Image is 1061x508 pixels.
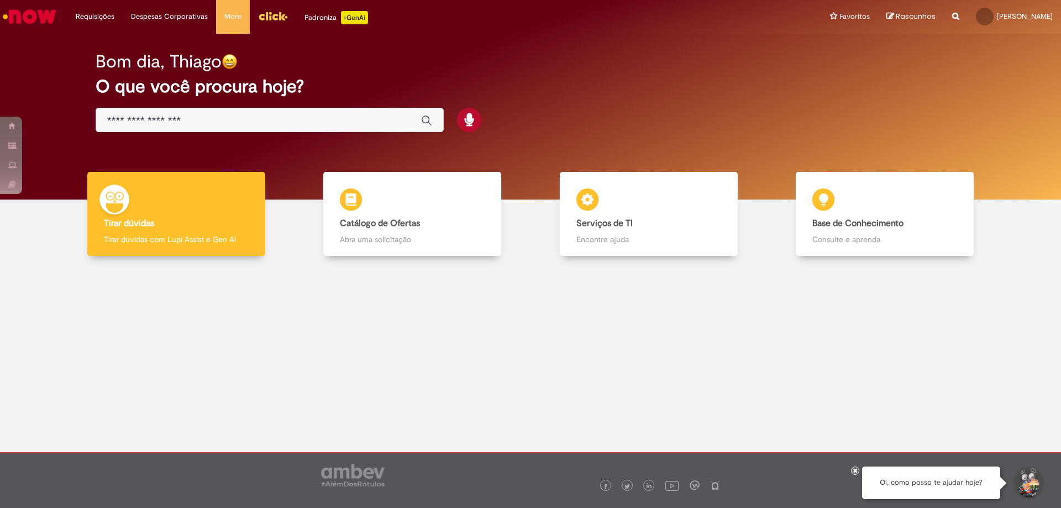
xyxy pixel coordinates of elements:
h2: O que você procura hoje? [96,77,966,96]
img: logo_footer_youtube.png [665,478,679,493]
span: [PERSON_NAME] [997,12,1053,21]
img: happy-face.png [222,54,238,70]
img: logo_footer_twitter.png [624,484,630,489]
span: More [224,11,241,22]
p: Abra uma solicitação [340,234,485,245]
button: Iniciar Conversa de Suporte [1011,467,1044,500]
a: Rascunhos [886,12,936,22]
img: ServiceNow [1,6,58,28]
div: Oi, como posso te ajudar hoje? [862,467,1000,499]
span: Despesas Corporativas [131,11,208,22]
a: Tirar dúvidas Tirar dúvidas com Lupi Assist e Gen Ai [58,172,295,256]
img: click_logo_yellow_360x200.png [258,8,288,24]
p: Encontre ajuda [576,234,721,245]
b: Base de Conhecimento [812,218,904,229]
p: +GenAi [341,11,368,24]
a: Catálogo de Ofertas Abra uma solicitação [295,172,531,256]
b: Tirar dúvidas [104,218,154,229]
img: logo_footer_naosei.png [710,480,720,490]
div: Padroniza [304,11,368,24]
a: Serviços de TI Encontre ajuda [530,172,767,256]
img: logo_footer_workplace.png [690,480,700,490]
img: logo_footer_linkedin.png [647,483,652,490]
span: Rascunhos [896,11,936,22]
a: Base de Conhecimento Consulte e aprenda [767,172,1004,256]
b: Catálogo de Ofertas [340,218,420,229]
img: logo_footer_ambev_rotulo_gray.png [321,464,385,486]
h2: Bom dia, Thiago [96,52,222,71]
p: Consulte e aprenda [812,234,957,245]
img: logo_footer_facebook.png [603,484,608,489]
span: Favoritos [839,11,870,22]
p: Tirar dúvidas com Lupi Assist e Gen Ai [104,234,249,245]
b: Serviços de TI [576,218,633,229]
span: Requisições [76,11,114,22]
